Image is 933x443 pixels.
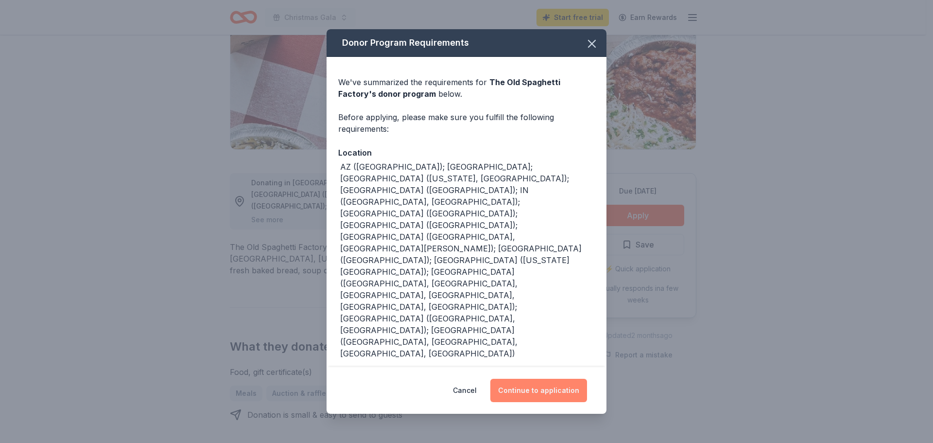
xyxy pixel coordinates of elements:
div: Before applying, please make sure you fulfill the following requirements: [338,111,595,135]
div: AZ ([GEOGRAPHIC_DATA]); [GEOGRAPHIC_DATA]; [GEOGRAPHIC_DATA] ([US_STATE], [GEOGRAPHIC_DATA]); [GE... [340,161,595,359]
div: Donor Program Requirements [327,29,606,57]
div: Location [338,146,595,159]
button: Cancel [453,379,477,402]
div: We've summarized the requirements for below. [338,76,595,100]
button: Continue to application [490,379,587,402]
